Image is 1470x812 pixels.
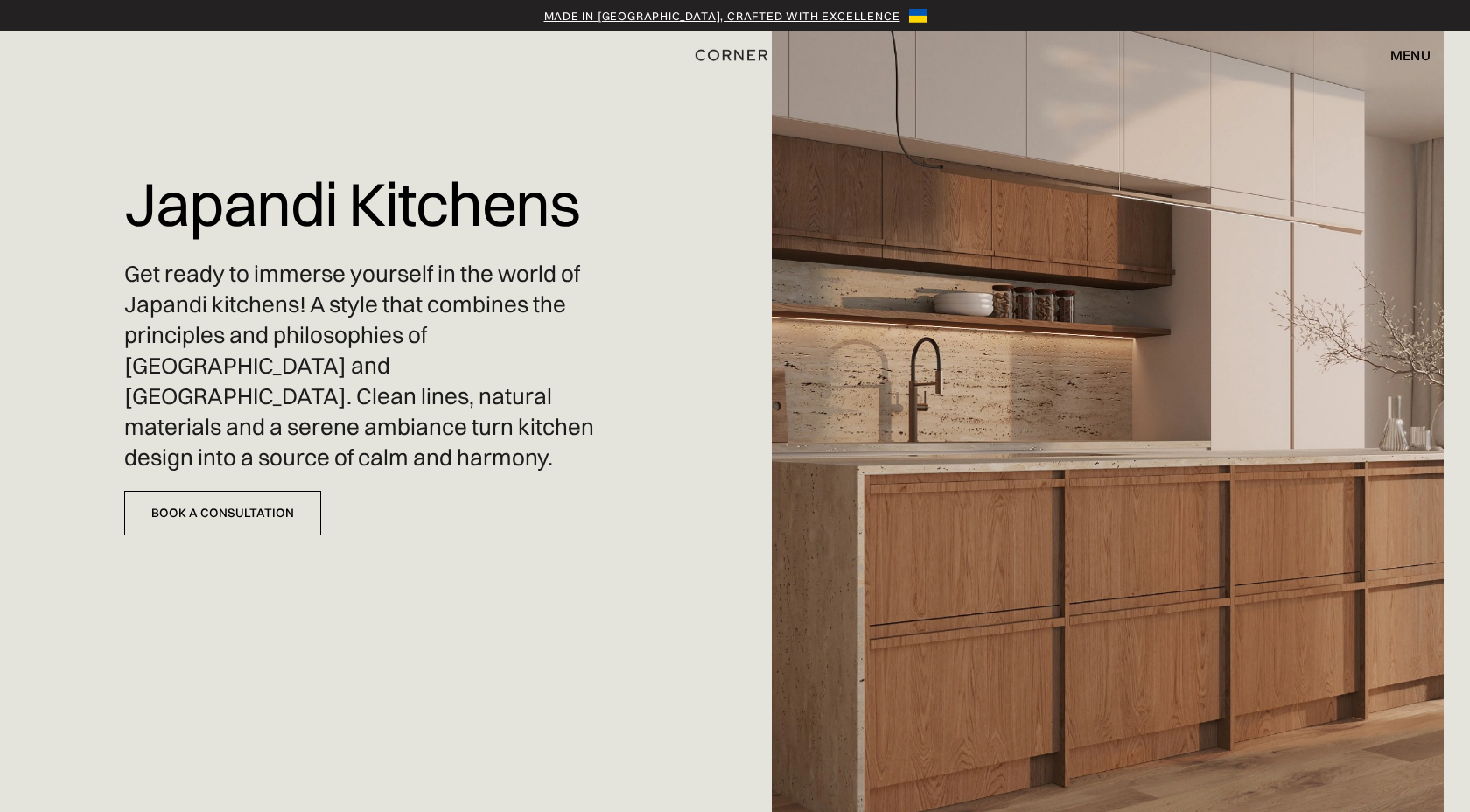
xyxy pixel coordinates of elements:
div: menu [1373,40,1431,70]
a: Made in [GEOGRAPHIC_DATA], crafted with excellence [544,7,900,24]
p: Get ready to immerse yourself in the world of Japandi kitchens! A style that combines the princip... [124,259,600,474]
a: Book a Consultation [124,491,321,535]
h1: Japandi Kitchens [124,157,580,250]
div: menu [1390,48,1431,62]
a: home [674,44,795,66]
